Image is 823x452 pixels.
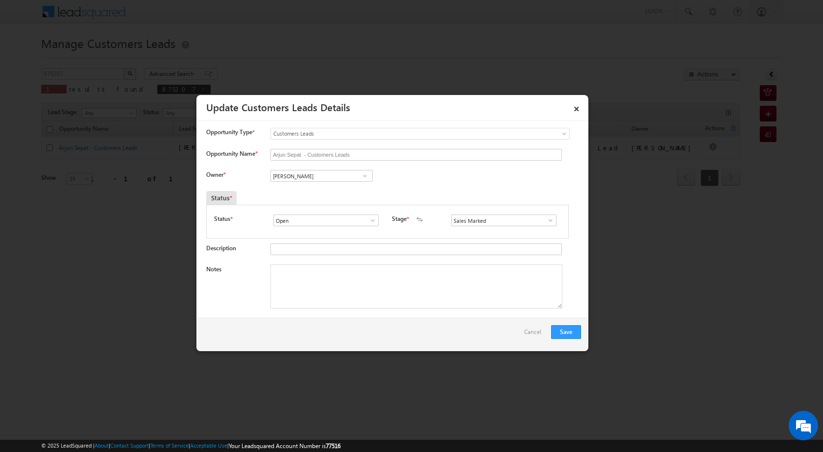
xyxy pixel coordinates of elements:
a: Customers Leads [270,128,570,140]
a: Update Customers Leads Details [206,100,350,114]
label: Status [214,214,230,223]
span: Your Leadsquared Account Number is [229,442,340,450]
a: Show All Items [359,171,371,181]
a: About [95,442,109,449]
label: Stage [392,214,407,223]
a: Show All Items [364,215,376,225]
span: © 2025 LeadSquared | | | | | [41,441,340,451]
span: Opportunity Type [206,128,252,137]
a: Cancel [524,325,546,344]
input: Type to Search [451,214,557,226]
label: Opportunity Name [206,150,257,157]
input: Type to Search [273,214,379,226]
button: Save [551,325,581,339]
label: Notes [206,265,221,273]
a: Show All Items [542,215,554,225]
a: Terms of Service [150,442,189,449]
label: Description [206,244,236,252]
label: Owner [206,171,225,178]
a: Contact Support [110,442,149,449]
input: Type to Search [270,170,373,182]
a: × [568,98,585,116]
span: 77516 [326,442,340,450]
span: Customers Leads [271,129,530,138]
div: Status [206,191,237,205]
a: Acceptable Use [190,442,227,449]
